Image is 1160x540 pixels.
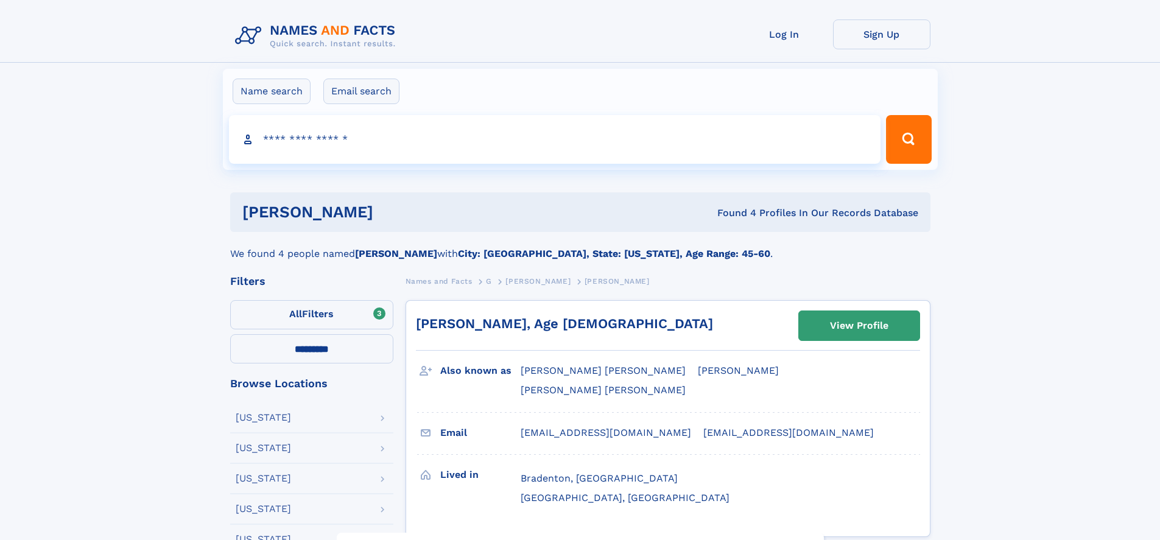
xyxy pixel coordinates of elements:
[703,427,874,438] span: [EMAIL_ADDRESS][DOMAIN_NAME]
[355,248,437,259] b: [PERSON_NAME]
[521,492,729,503] span: [GEOGRAPHIC_DATA], [GEOGRAPHIC_DATA]
[242,205,546,220] h1: [PERSON_NAME]
[458,248,770,259] b: City: [GEOGRAPHIC_DATA], State: [US_STATE], Age Range: 45-60
[406,273,473,289] a: Names and Facts
[521,427,691,438] span: [EMAIL_ADDRESS][DOMAIN_NAME]
[833,19,930,49] a: Sign Up
[736,19,833,49] a: Log In
[505,277,571,286] span: [PERSON_NAME]
[830,312,888,340] div: View Profile
[236,443,291,453] div: [US_STATE]
[585,277,650,286] span: [PERSON_NAME]
[236,413,291,423] div: [US_STATE]
[233,79,311,104] label: Name search
[323,79,399,104] label: Email search
[236,504,291,514] div: [US_STATE]
[230,19,406,52] img: Logo Names and Facts
[799,311,919,340] a: View Profile
[440,465,521,485] h3: Lived in
[440,360,521,381] h3: Also known as
[486,273,492,289] a: G
[521,472,678,484] span: Bradenton, [GEOGRAPHIC_DATA]
[545,206,918,220] div: Found 4 Profiles In Our Records Database
[440,423,521,443] h3: Email
[521,365,686,376] span: [PERSON_NAME] [PERSON_NAME]
[229,115,881,164] input: search input
[505,273,571,289] a: [PERSON_NAME]
[236,474,291,483] div: [US_STATE]
[886,115,931,164] button: Search Button
[230,232,930,261] div: We found 4 people named with .
[416,316,713,331] a: [PERSON_NAME], Age [DEMOGRAPHIC_DATA]
[521,384,686,396] span: [PERSON_NAME] [PERSON_NAME]
[486,277,492,286] span: G
[289,308,302,320] span: All
[230,378,393,389] div: Browse Locations
[230,276,393,287] div: Filters
[230,300,393,329] label: Filters
[698,365,779,376] span: [PERSON_NAME]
